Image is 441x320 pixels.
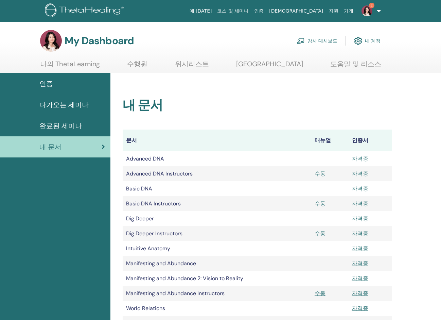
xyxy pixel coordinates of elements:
[45,3,126,19] img: logo.png
[315,230,325,237] a: 수동
[352,275,368,282] a: 자격증
[40,30,62,52] img: default.jpg
[341,5,356,17] a: 가게
[352,260,368,267] a: 자격증
[352,290,368,297] a: 자격증
[352,200,368,207] a: 자격증
[352,155,368,162] a: 자격증
[352,230,368,237] a: 자격증
[123,256,311,271] td: Manifesting and Abundance
[352,305,368,312] a: 자격증
[315,170,325,177] a: 수동
[39,100,89,110] span: 다가오는 세미나
[65,35,134,47] h3: My Dashboard
[352,185,368,192] a: 자격증
[354,35,362,47] img: cog.svg
[297,38,305,44] img: chalkboard-teacher.svg
[123,98,392,113] h2: 내 문서
[266,5,326,17] a: [DEMOGRAPHIC_DATA]
[311,130,349,151] th: 매뉴얼
[123,130,311,151] th: 문서
[123,301,311,316] td: World Relations
[369,3,374,8] span: 2
[40,60,100,73] a: 나의 ThetaLearning
[315,200,325,207] a: 수동
[123,166,311,181] td: Advanced DNA Instructors
[236,60,303,73] a: [GEOGRAPHIC_DATA]
[175,60,209,73] a: 위시리스트
[123,241,311,256] td: Intuitive Anatomy
[297,33,337,48] a: 강사 대시보드
[187,5,215,17] a: 에 [DATE]
[39,79,53,89] span: 인증
[361,5,372,16] img: default.jpg
[214,5,251,17] a: 코스 및 세미나
[123,271,311,286] td: Manifesting and Abundance 2: Vision to Reality
[326,5,341,17] a: 자원
[123,151,311,166] td: Advanced DNA
[330,60,381,73] a: 도움말 및 리소스
[354,33,381,48] a: 내 계정
[127,60,147,73] a: 수행원
[123,226,311,241] td: Dig Deeper Instructors
[39,142,61,152] span: 내 문서
[39,121,82,131] span: 완료된 세미나
[123,181,311,196] td: Basic DNA
[123,211,311,226] td: Dig Deeper
[315,290,325,297] a: 수동
[352,215,368,222] a: 자격증
[352,170,368,177] a: 자격증
[123,196,311,211] td: Basic DNA Instructors
[352,245,368,252] a: 자격증
[349,130,392,151] th: 인증서
[251,5,266,17] a: 인증
[123,286,311,301] td: Manifesting and Abundance Instructors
